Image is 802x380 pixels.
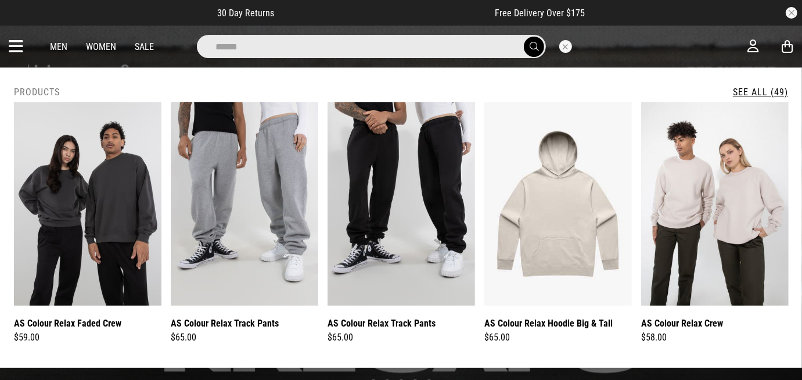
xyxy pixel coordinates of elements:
a: AS Colour Relax Hoodie Big & Tall [484,316,613,331]
a: Sale [135,41,154,52]
a: Women [86,41,116,52]
a: See All (49) [733,87,788,98]
a: Men [50,41,67,52]
img: As Colour Relax Faded Crew in Black [14,102,161,306]
a: AS Colour Relax Crew [641,316,723,331]
span: Free Delivery Over $175 [495,8,585,19]
a: AS Colour Relax Track Pants [328,316,436,331]
img: As Colour Relax Track Pants in Grey [171,102,318,306]
h2: Products [14,87,60,98]
div: $58.00 [641,331,789,345]
img: As Colour Relax Crew in Beige [641,102,789,306]
iframe: Customer reviews powered by Trustpilot [297,7,472,19]
span: 30 Day Returns [217,8,274,19]
button: Open LiveChat chat widget [9,5,44,40]
button: Close search [559,40,572,53]
img: As Colour Relax Hoodie Big & Tall in Beige [484,102,632,306]
div: $65.00 [171,331,318,345]
img: As Colour Relax Track Pants in Black [328,102,475,306]
div: $65.00 [328,331,475,345]
div: $65.00 [484,331,632,345]
div: $59.00 [14,331,161,345]
a: AS Colour Relax Track Pants [171,316,279,331]
a: AS Colour Relax Faded Crew [14,316,121,331]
